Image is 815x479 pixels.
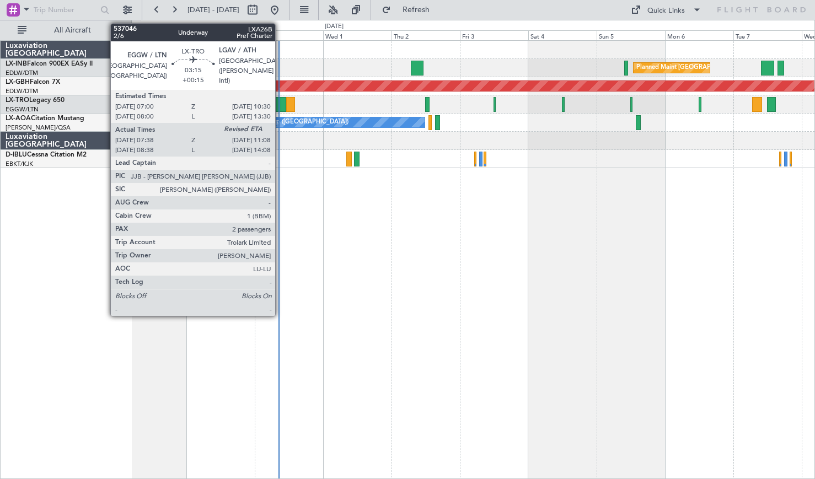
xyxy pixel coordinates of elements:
[625,1,707,19] button: Quick Links
[6,152,27,158] span: D-IBLU
[6,123,71,132] a: [PERSON_NAME]/QSA
[29,26,116,34] span: All Aircraft
[6,61,27,67] span: LX-INB
[34,2,97,18] input: Trip Number
[460,30,528,40] div: Fri 3
[393,6,439,14] span: Refresh
[133,22,152,31] div: [DATE]
[6,79,30,85] span: LX-GBH
[255,30,323,40] div: Tue 30
[733,30,802,40] div: Tue 7
[186,30,255,40] div: Mon 29
[665,30,733,40] div: Mon 6
[6,115,84,122] a: LX-AOACitation Mustang
[6,160,33,168] a: EBKT/KJK
[6,152,87,158] a: D-IBLUCessna Citation M2
[6,115,31,122] span: LX-AOA
[229,114,348,131] div: No Crew Antwerp ([GEOGRAPHIC_DATA])
[6,61,93,67] a: LX-INBFalcon 900EX EASy II
[6,87,38,95] a: EDLW/DTM
[12,21,120,39] button: All Aircraft
[528,30,597,40] div: Sat 4
[6,79,60,85] a: LX-GBHFalcon 7X
[647,6,685,17] div: Quick Links
[6,105,39,114] a: EGGW/LTN
[377,1,443,19] button: Refresh
[636,60,810,76] div: Planned Maint [GEOGRAPHIC_DATA] ([GEOGRAPHIC_DATA])
[6,97,29,104] span: LX-TRO
[6,69,38,77] a: EDLW/DTM
[118,30,186,40] div: Sun 28
[6,97,65,104] a: LX-TROLegacy 650
[325,22,344,31] div: [DATE]
[392,30,460,40] div: Thu 2
[597,30,665,40] div: Sun 5
[187,5,239,15] span: [DATE] - [DATE]
[323,30,392,40] div: Wed 1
